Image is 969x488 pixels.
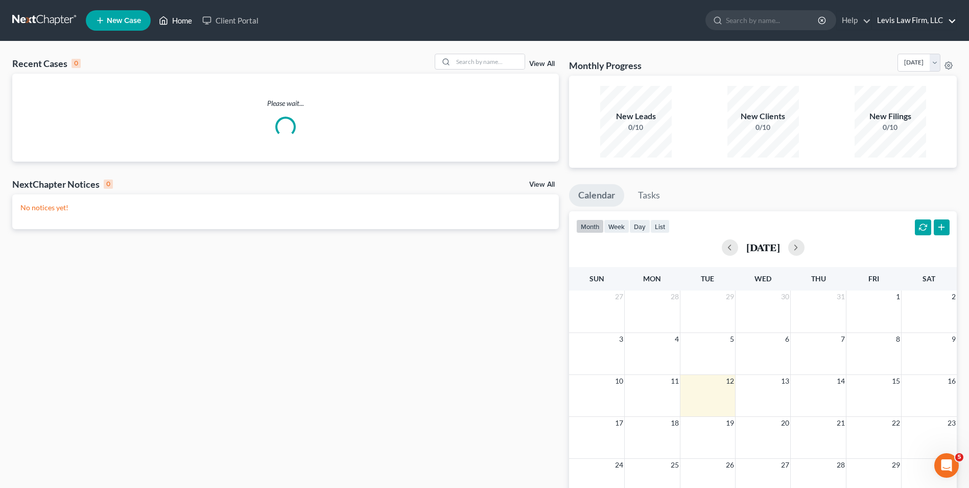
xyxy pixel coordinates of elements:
[947,375,957,387] span: 16
[604,219,629,233] button: week
[670,291,680,303] span: 28
[868,274,879,283] span: Fri
[754,274,771,283] span: Wed
[725,459,735,471] span: 26
[529,60,555,68] a: View All
[12,98,559,108] p: Please wait...
[107,17,141,25] span: New Case
[836,459,846,471] span: 28
[725,417,735,429] span: 19
[891,459,901,471] span: 29
[836,417,846,429] span: 21
[872,11,956,30] a: Levis Law Firm, LLC
[934,453,959,478] iframe: Intercom live chat
[670,375,680,387] span: 11
[670,417,680,429] span: 18
[836,375,846,387] span: 14
[729,333,735,345] span: 5
[895,291,901,303] span: 1
[643,274,661,283] span: Mon
[104,180,113,189] div: 0
[614,417,624,429] span: 17
[197,11,264,30] a: Client Portal
[955,453,963,461] span: 5
[12,57,81,70] div: Recent Cases
[727,110,799,122] div: New Clients
[746,242,780,253] h2: [DATE]
[784,333,790,345] span: 6
[589,274,604,283] span: Sun
[154,11,197,30] a: Home
[569,59,642,72] h3: Monthly Progress
[725,375,735,387] span: 12
[529,181,555,188] a: View All
[674,333,680,345] span: 4
[951,333,957,345] span: 9
[891,417,901,429] span: 22
[600,122,672,132] div: 0/10
[895,333,901,345] span: 8
[629,184,669,207] a: Tasks
[837,11,871,30] a: Help
[453,54,525,69] input: Search by name...
[614,459,624,471] span: 24
[72,59,81,68] div: 0
[780,291,790,303] span: 30
[780,459,790,471] span: 27
[600,110,672,122] div: New Leads
[836,291,846,303] span: 31
[855,110,926,122] div: New Filings
[12,178,113,190] div: NextChapter Notices
[614,291,624,303] span: 27
[727,122,799,132] div: 0/10
[650,219,670,233] button: list
[780,375,790,387] span: 13
[951,291,957,303] span: 2
[670,459,680,471] span: 25
[891,375,901,387] span: 15
[811,274,826,283] span: Thu
[947,417,957,429] span: 23
[614,375,624,387] span: 10
[576,219,604,233] button: month
[618,333,624,345] span: 3
[840,333,846,345] span: 7
[923,274,935,283] span: Sat
[569,184,624,207] a: Calendar
[20,203,551,213] p: No notices yet!
[629,219,650,233] button: day
[725,291,735,303] span: 29
[726,11,819,30] input: Search by name...
[701,274,714,283] span: Tue
[780,417,790,429] span: 20
[855,122,926,132] div: 0/10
